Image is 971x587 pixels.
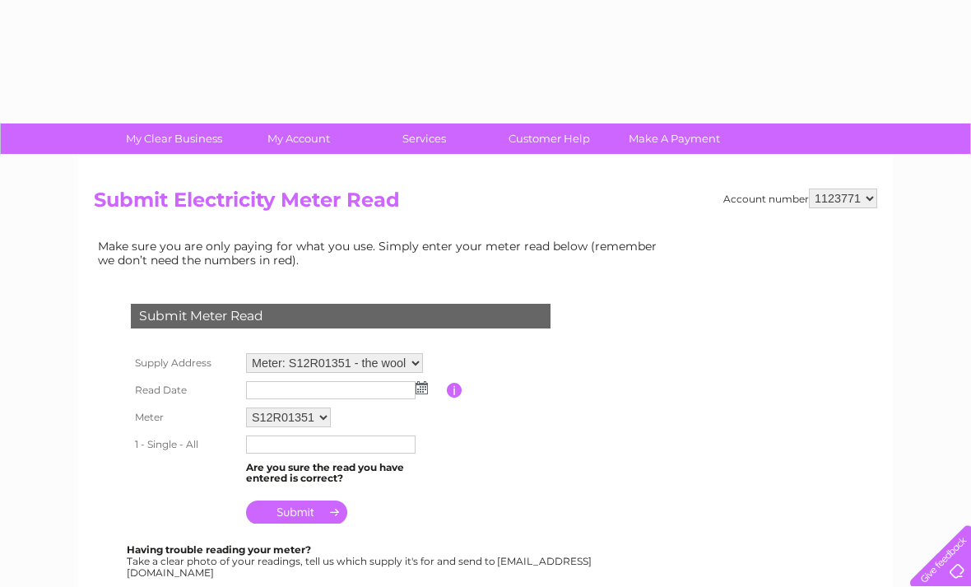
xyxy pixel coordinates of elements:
[94,189,877,220] h2: Submit Electricity Meter Read
[131,304,551,328] div: Submit Meter Read
[127,403,242,431] th: Meter
[127,431,242,458] th: 1 - Single - All
[416,381,428,394] img: ...
[106,123,242,154] a: My Clear Business
[127,543,311,556] b: Having trouble reading your meter?
[94,235,670,270] td: Make sure you are only paying for what you use. Simply enter your meter read below (remember we d...
[723,189,877,208] div: Account number
[481,123,617,154] a: Customer Help
[127,349,242,377] th: Supply Address
[242,458,447,489] td: Are you sure the read you have entered is correct?
[606,123,742,154] a: Make A Payment
[127,377,242,403] th: Read Date
[447,383,462,398] input: Information
[231,123,367,154] a: My Account
[127,544,594,578] div: Take a clear photo of your readings, tell us which supply it's for and send to [EMAIL_ADDRESS][DO...
[356,123,492,154] a: Services
[246,501,347,524] input: Submit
